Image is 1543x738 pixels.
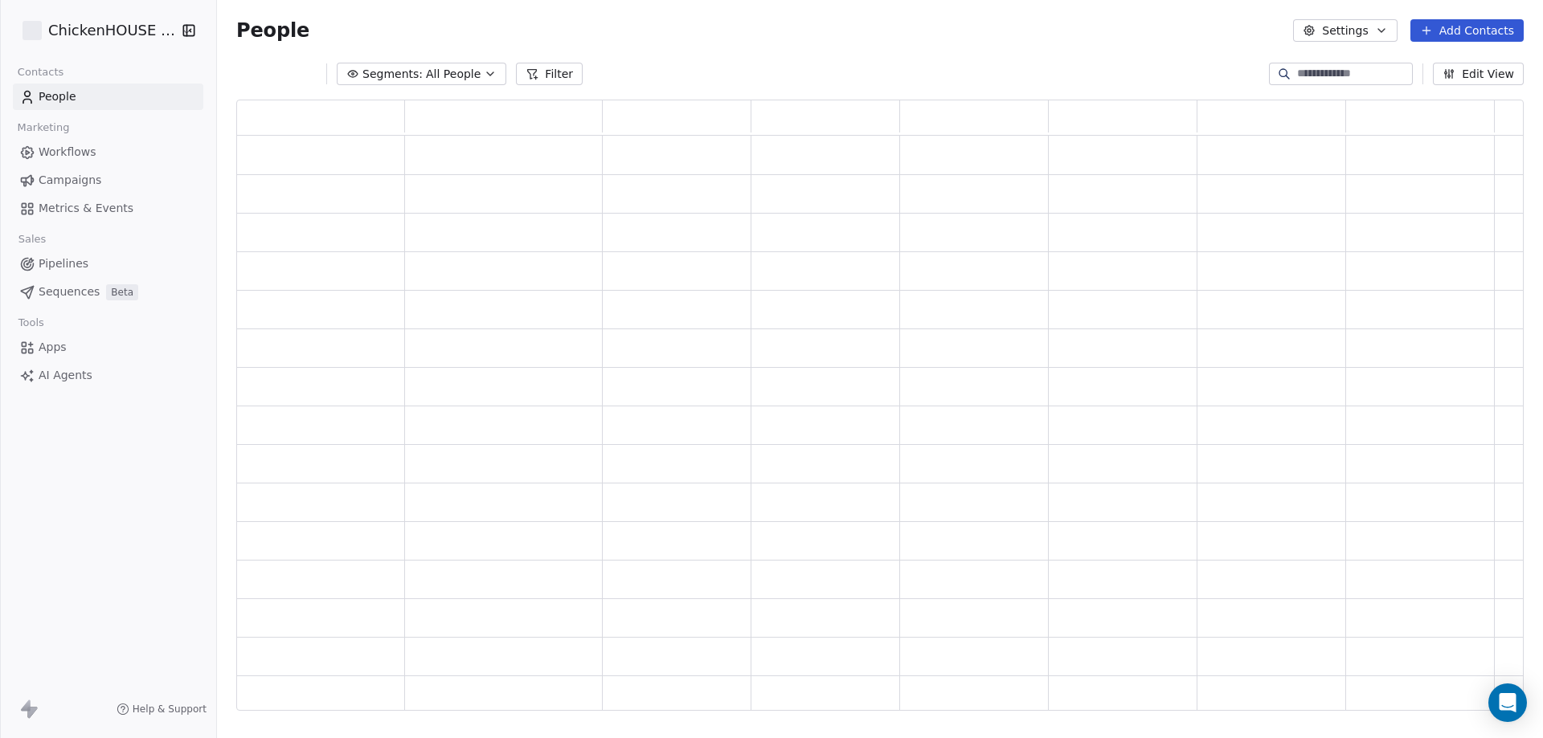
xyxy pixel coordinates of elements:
[39,144,96,161] span: Workflows
[39,255,88,272] span: Pipelines
[11,311,51,335] span: Tools
[39,367,92,384] span: AI Agents
[1293,19,1397,42] button: Settings
[516,63,583,85] button: Filter
[106,284,138,300] span: Beta
[39,88,76,105] span: People
[11,227,53,251] span: Sales
[13,251,203,277] a: Pipelines
[117,703,207,716] a: Help & Support
[236,18,309,43] span: People
[133,703,207,716] span: Help & Support
[13,195,203,222] a: Metrics & Events
[48,20,177,41] span: ChickenHOUSE snc
[426,66,481,83] span: All People
[13,139,203,165] a: Workflows
[10,116,76,140] span: Marketing
[13,279,203,305] a: SequencesBeta
[13,84,203,110] a: People
[13,334,203,361] a: Apps
[13,167,203,194] a: Campaigns
[1410,19,1524,42] button: Add Contacts
[362,66,423,83] span: Segments:
[19,17,171,44] button: ChickenHOUSE snc
[10,60,71,84] span: Contacts
[13,362,203,389] a: AI Agents
[39,200,133,217] span: Metrics & Events
[39,172,101,189] span: Campaigns
[39,339,67,356] span: Apps
[39,283,100,300] span: Sequences
[1433,63,1524,85] button: Edit View
[1488,683,1527,722] div: Open Intercom Messenger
